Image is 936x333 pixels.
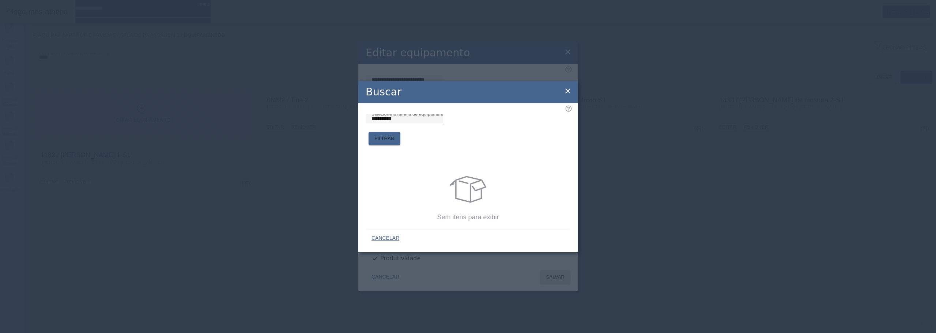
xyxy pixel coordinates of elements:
[366,232,405,245] button: CANCELAR
[366,84,401,100] h2: Buscar
[369,132,400,145] button: FILTRAR
[374,135,395,142] span: FILTRAR
[371,111,446,116] mat-label: Selecione a família de equipamento
[367,212,569,222] p: Sem itens para exibir
[371,235,399,242] span: CANCELAR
